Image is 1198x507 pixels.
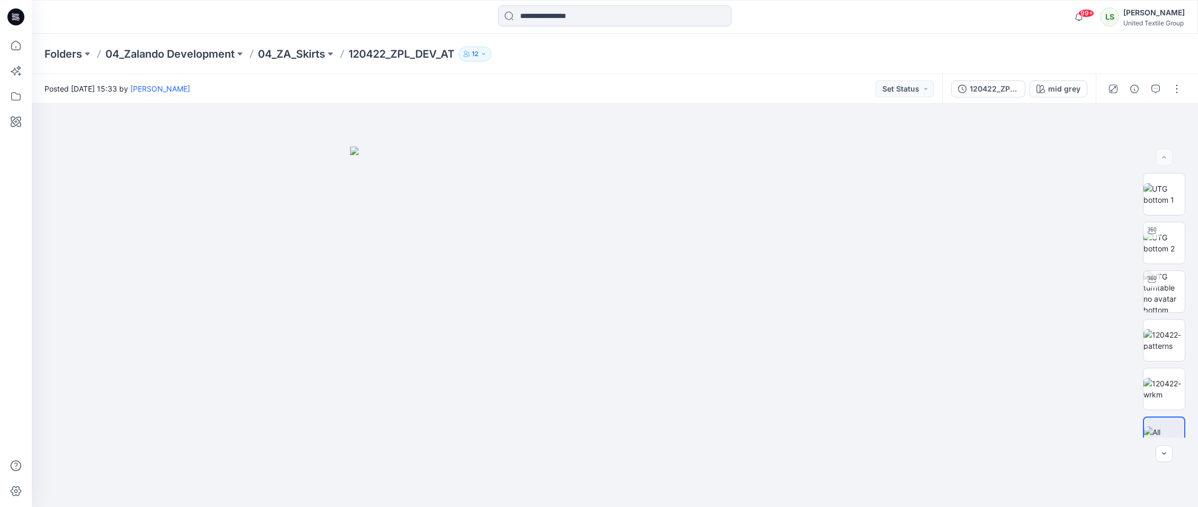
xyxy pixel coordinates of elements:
[105,47,235,61] a: 04_Zalando Development
[1123,19,1185,27] div: United Textile Group
[472,48,478,60] p: 12
[1030,80,1087,97] button: mid grey
[1078,9,1094,17] span: 99+
[130,84,190,93] a: [PERSON_NAME]
[1143,378,1185,400] img: 120422-wrkm
[1100,7,1119,26] div: LS
[44,83,190,94] span: Posted [DATE] 15:33 by
[1123,6,1185,19] div: [PERSON_NAME]
[44,47,82,61] a: Folders
[1048,83,1080,95] div: mid grey
[258,47,325,61] a: 04_ZA_Skirts
[951,80,1025,97] button: 120422_ZPL_DEV_AT
[1143,271,1185,312] img: UTG turntable no avatar bottom
[1144,427,1184,449] img: All colorways
[348,47,454,61] p: 120422_ZPL_DEV_AT
[970,83,1018,95] div: 120422_ZPL_DEV_AT
[1126,80,1143,97] button: Details
[1143,329,1185,351] img: 120422-patterns
[1143,232,1185,254] img: UTG bottom 2
[1143,183,1185,205] img: UTG bottom 1
[350,147,880,507] img: eyJhbGciOiJIUzI1NiIsImtpZCI6IjAiLCJzbHQiOiJzZXMiLCJ0eXAiOiJKV1QifQ.eyJkYXRhIjp7InR5cGUiOiJzdG9yYW...
[459,47,491,61] button: 12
